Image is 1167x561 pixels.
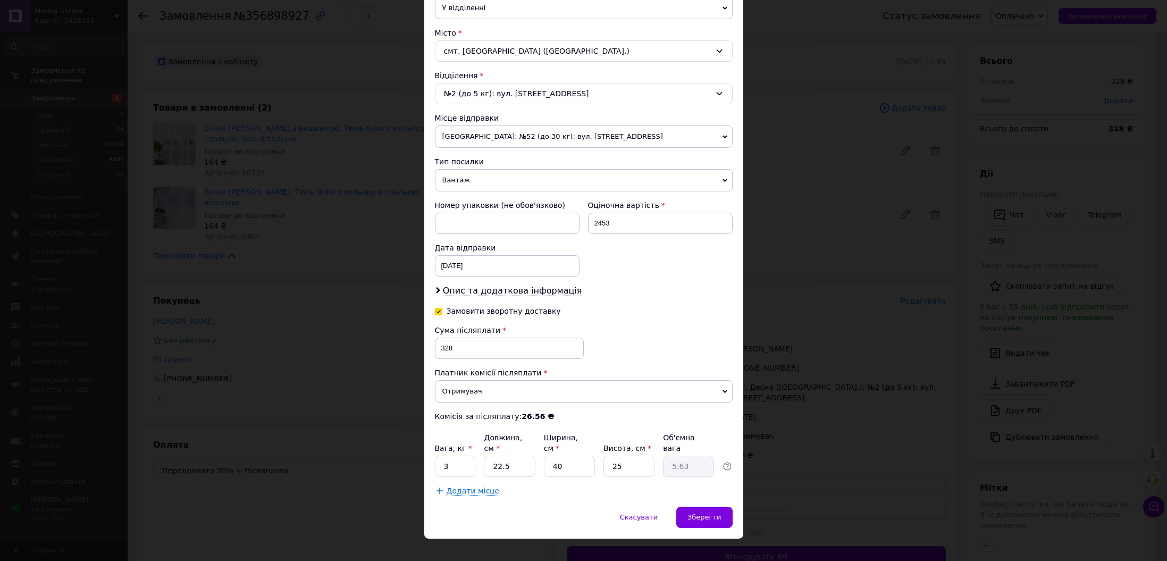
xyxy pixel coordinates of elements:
label: Довжина, см [484,433,522,453]
label: Висота, см [603,444,651,453]
span: [GEOGRAPHIC_DATA]: №52 (до 30 кг): вул. [STREET_ADDRESS] [435,125,733,148]
span: Опис та додаткова інформація [443,286,582,296]
div: смт. [GEOGRAPHIC_DATA] ([GEOGRAPHIC_DATA].) [435,40,733,62]
div: Оціночна вартість [588,200,733,211]
span: Сума післяплати [435,326,501,334]
b: 26.56 ₴ [522,412,554,421]
span: Вантаж [435,169,733,191]
div: Місто [435,28,733,38]
div: Відділення [435,70,733,81]
div: №2 (до 5 кг): вул. [STREET_ADDRESS] [435,83,733,104]
span: Тип посилки [435,157,484,166]
div: Номер упаковки (не обов'язково) [435,200,580,211]
span: Платник комісії післяплати [435,369,542,377]
span: Отримувач [435,380,733,403]
span: Скасувати [620,513,658,521]
div: Дата відправки [435,242,580,253]
div: Комісія за післяплату: [435,411,733,422]
span: Місце відправки [435,114,499,122]
div: Замовити зворотну доставку [447,307,561,316]
span: Зберегти [687,513,721,521]
div: Об'ємна вага [663,432,714,454]
span: Додати місце [447,487,500,496]
label: Вага, кг [435,444,472,453]
label: Ширина, см [544,433,578,453]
